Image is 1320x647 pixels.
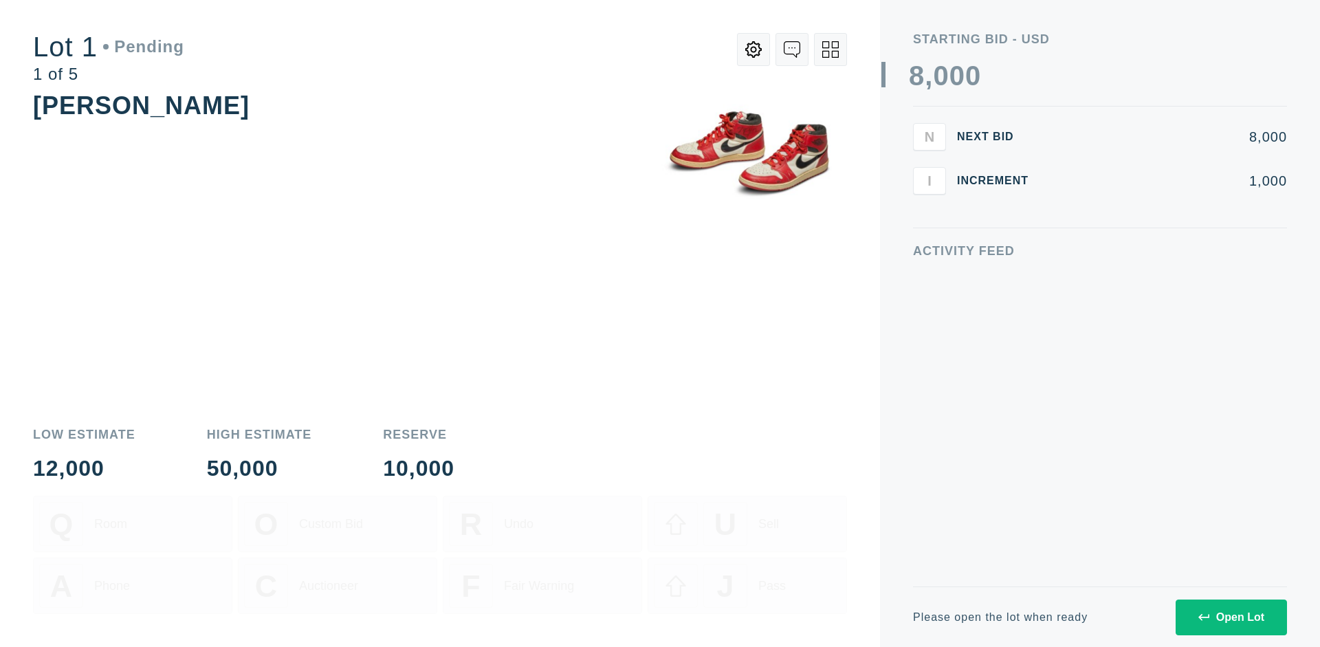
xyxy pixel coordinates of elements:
div: 8 [909,62,925,89]
div: Open Lot [1198,611,1264,624]
div: Please open the lot when ready [913,612,1088,623]
div: [PERSON_NAME] [33,91,250,120]
div: Next Bid [957,131,1039,142]
div: 10,000 [383,457,454,479]
div: Pending [103,39,184,55]
div: Increment [957,175,1039,186]
div: 0 [933,62,949,89]
div: Low Estimate [33,428,135,441]
div: Activity Feed [913,245,1287,257]
button: I [913,167,946,195]
div: 0 [949,62,965,89]
div: 1,000 [1050,174,1287,188]
div: , [925,62,933,337]
div: Reserve [383,428,454,441]
div: Starting Bid - USD [913,33,1287,45]
div: 12,000 [33,457,135,479]
button: Open Lot [1176,600,1287,635]
div: Lot 1 [33,33,184,61]
span: N [925,129,934,144]
div: 8,000 [1050,130,1287,144]
div: 50,000 [207,457,312,479]
div: 0 [965,62,981,89]
div: 1 of 5 [33,66,184,83]
div: High Estimate [207,428,312,441]
span: I [927,173,932,188]
button: N [913,123,946,151]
